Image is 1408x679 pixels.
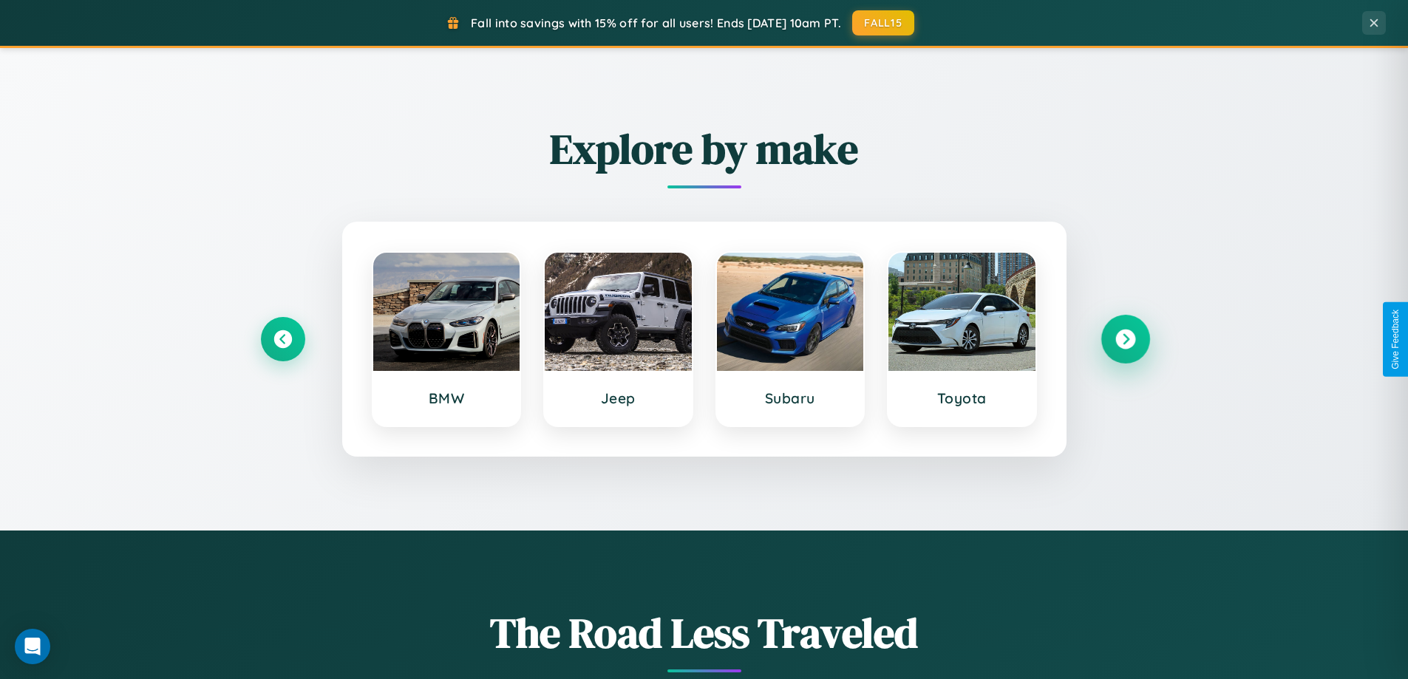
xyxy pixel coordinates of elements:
h3: Toyota [903,389,1021,407]
h2: Explore by make [261,120,1148,177]
span: Fall into savings with 15% off for all users! Ends [DATE] 10am PT. [471,16,841,30]
button: FALL15 [852,10,914,35]
h1: The Road Less Traveled [261,604,1148,661]
h3: BMW [388,389,506,407]
div: Open Intercom Messenger [15,629,50,664]
h3: Jeep [560,389,677,407]
div: Give Feedback [1390,310,1401,369]
h3: Subaru [732,389,849,407]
